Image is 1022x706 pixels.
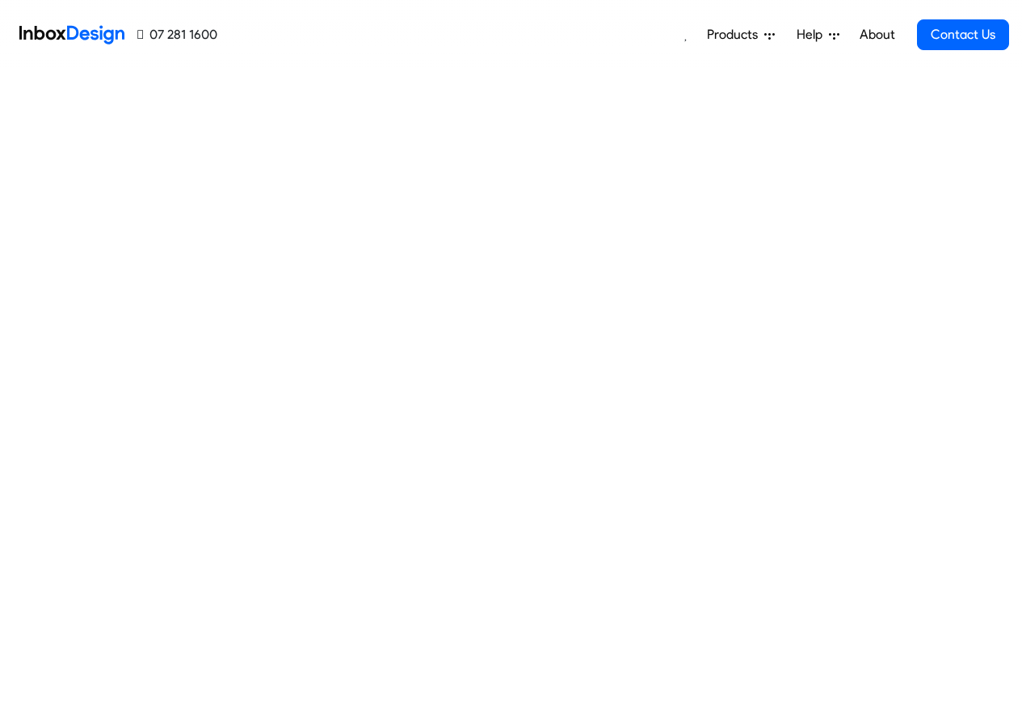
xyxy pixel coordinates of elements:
a: Products [700,19,781,51]
a: About [855,19,899,51]
span: Help [797,25,829,44]
span: Products [707,25,764,44]
a: 07 281 1600 [137,25,217,44]
a: Contact Us [917,19,1009,50]
a: Help [790,19,846,51]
